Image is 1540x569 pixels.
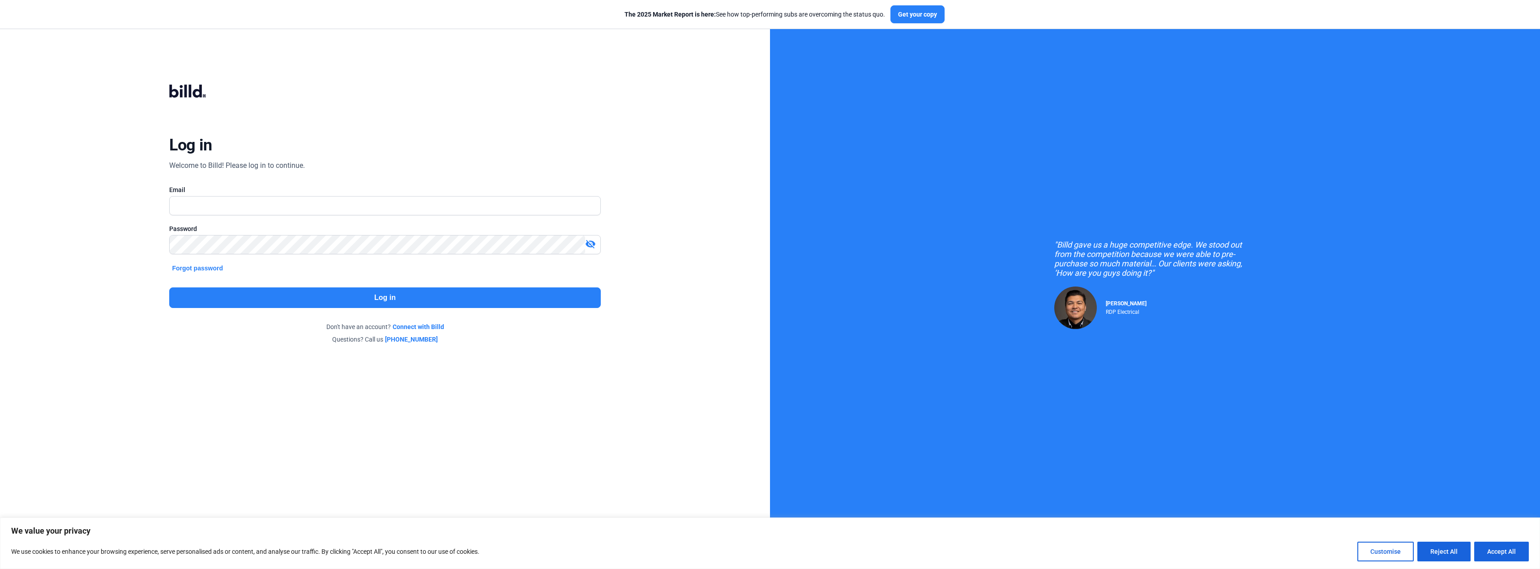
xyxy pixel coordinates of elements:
[169,335,600,344] div: Questions? Call us
[1357,542,1414,561] button: Customise
[11,526,1529,536] p: We value your privacy
[169,160,305,171] div: Welcome to Billd! Please log in to continue.
[1106,300,1146,307] span: [PERSON_NAME]
[625,11,716,18] span: The 2025 Market Report is here:
[1106,307,1146,315] div: RDP Electrical
[169,224,600,233] div: Password
[11,546,479,557] p: We use cookies to enhance your browsing experience, serve personalised ads or content, and analys...
[169,185,600,194] div: Email
[625,10,885,19] div: See how top-performing subs are overcoming the status quo.
[169,263,226,273] button: Forgot password
[1474,542,1529,561] button: Accept All
[169,322,600,331] div: Don't have an account?
[890,5,945,23] button: Get your copy
[1054,240,1256,278] div: "Billd gave us a huge competitive edge. We stood out from the competition because we were able to...
[1054,287,1097,329] img: Raul Pacheco
[385,335,438,344] a: [PHONE_NUMBER]
[585,239,596,249] mat-icon: visibility_off
[169,287,600,308] button: Log in
[169,135,212,155] div: Log in
[393,322,444,331] a: Connect with Billd
[1417,542,1471,561] button: Reject All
